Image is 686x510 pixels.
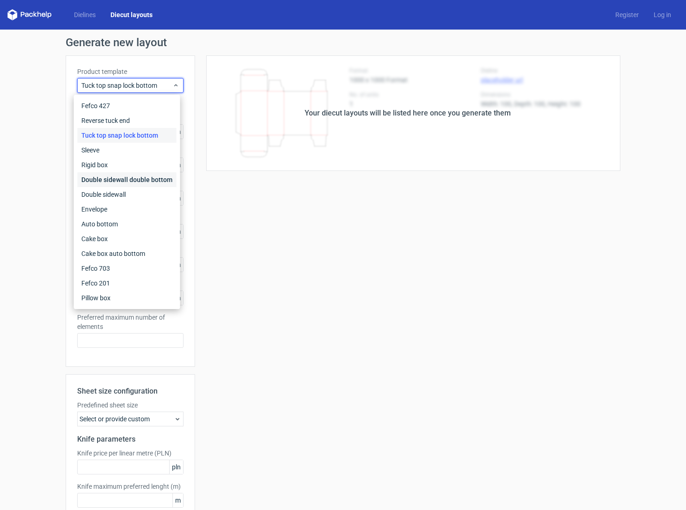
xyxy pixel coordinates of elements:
[78,231,177,246] div: Cake box
[77,401,184,410] label: Predefined sheet size
[81,81,172,90] span: Tuck top snap lock bottom
[78,246,177,261] div: Cake box auto bottom
[77,434,184,445] h2: Knife parameters
[169,460,183,474] span: pln
[66,37,620,48] h1: Generate new layout
[103,10,160,19] a: Diecut layouts
[67,10,103,19] a: Dielines
[78,276,177,291] div: Fefco 201
[305,108,511,119] div: Your diecut layouts will be listed here once you generate them
[78,202,177,217] div: Envelope
[172,493,183,507] span: m
[77,449,184,458] label: Knife price per linear metre (PLN)
[78,128,177,143] div: Tuck top snap lock bottom
[77,313,184,331] label: Preferred maximum number of elements
[77,482,184,491] label: Knife maximum preferred lenght (m)
[78,172,177,187] div: Double sidewall double bottom
[78,261,177,276] div: Fefco 703
[78,217,177,231] div: Auto bottom
[78,98,177,113] div: Fefco 427
[608,10,646,19] a: Register
[646,10,679,19] a: Log in
[77,412,184,426] div: Select or provide custom
[77,386,184,397] h2: Sheet size configuration
[78,143,177,158] div: Sleeve
[78,291,177,305] div: Pillow box
[77,67,184,76] label: Product template
[78,187,177,202] div: Double sidewall
[78,158,177,172] div: Rigid box
[78,113,177,128] div: Reverse tuck end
